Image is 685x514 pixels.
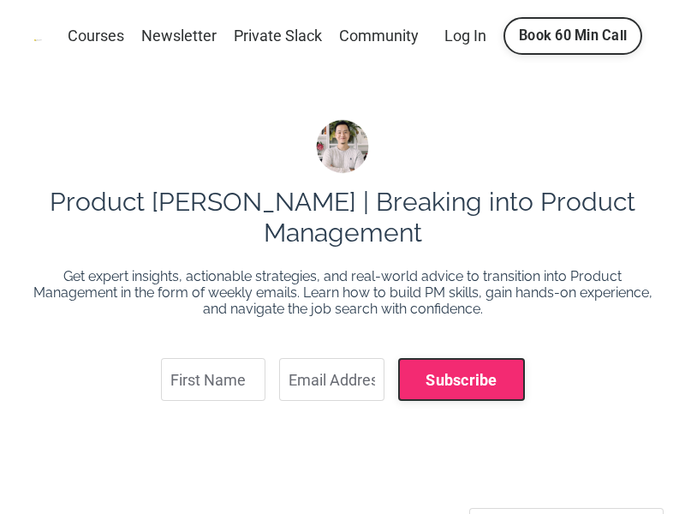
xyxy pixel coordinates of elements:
[279,358,384,401] input: Email Address
[503,17,642,55] a: Book 60 Min Call
[398,358,524,401] button: Subscribe
[21,187,664,248] h3: Product [PERSON_NAME] | Breaking into Product Management
[21,268,664,318] h6: Get expert insights, actionable strategies, and real-world advice to transition into Product Mana...
[34,39,42,41] img: Product Academy Logo
[295,119,391,173] img: bffb8-fd0-6ac-7abe-0471f67eb58a_1.png
[68,24,124,49] a: Courses
[339,24,419,49] a: Community
[141,24,217,49] a: Newsletter
[161,358,266,401] input: First Name
[234,24,322,49] a: Private Slack
[444,27,486,45] a: Log In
